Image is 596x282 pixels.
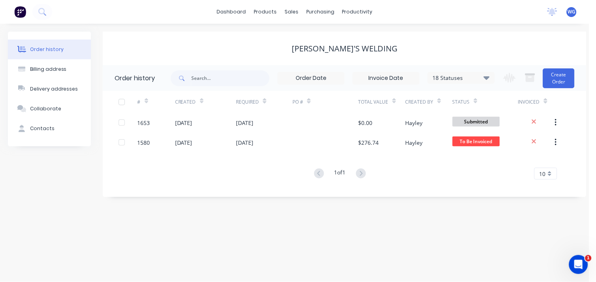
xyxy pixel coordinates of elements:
[175,91,236,113] div: Created
[543,68,575,88] button: Create Order
[8,119,91,138] button: Contacts
[358,98,389,106] div: Total Value
[8,99,91,119] button: Collaborate
[236,98,259,106] div: Required
[236,91,292,113] div: Required
[292,91,358,113] div: PO #
[8,79,91,99] button: Delivery addresses
[115,74,155,83] div: Order history
[518,98,540,106] div: Invoiced
[213,6,250,18] a: dashboard
[453,98,470,106] div: Status
[338,6,377,18] div: productivity
[406,138,423,147] div: Hayley
[302,6,338,18] div: purchasing
[175,98,196,106] div: Created
[236,138,253,147] div: [DATE]
[569,255,588,274] iframe: Intercom live chat
[406,91,453,113] div: Created By
[138,138,150,147] div: 1580
[175,119,192,127] div: [DATE]
[358,119,373,127] div: $0.00
[585,255,592,261] span: 1
[334,168,346,180] div: 1 of 1
[406,119,423,127] div: Hayley
[30,85,78,93] div: Delivery addresses
[539,170,546,178] span: 10
[14,6,26,18] img: Factory
[292,98,303,106] div: PO #
[138,119,150,127] div: 1653
[30,105,61,112] div: Collaborate
[30,66,67,73] div: Billing address
[568,8,576,15] span: WG
[236,119,253,127] div: [DATE]
[30,46,64,53] div: Order history
[30,125,55,132] div: Contacts
[358,138,379,147] div: $276.74
[138,98,141,106] div: #
[8,40,91,59] button: Order history
[175,138,192,147] div: [DATE]
[358,91,406,113] div: Total Value
[453,91,519,113] div: Status
[353,72,419,84] input: Invoice Date
[191,70,270,86] input: Search...
[278,72,344,84] input: Order Date
[453,117,500,127] span: Submitted
[406,98,434,106] div: Created By
[250,6,281,18] div: products
[453,136,500,146] span: To Be Invoiced
[138,91,175,113] div: #
[8,59,91,79] button: Billing address
[281,6,302,18] div: sales
[518,91,556,113] div: Invoiced
[428,74,494,82] div: 18 Statuses
[292,44,398,53] div: [PERSON_NAME]'s Welding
